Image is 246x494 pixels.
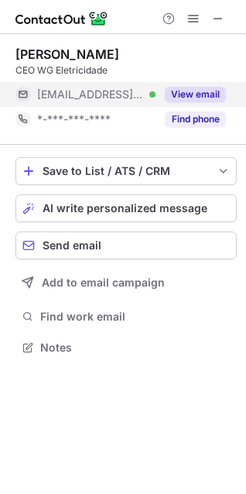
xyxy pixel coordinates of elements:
[15,306,237,328] button: Find work email
[43,239,101,252] span: Send email
[15,269,237,297] button: Add to email campaign
[15,337,237,358] button: Notes
[15,63,237,77] div: CEO WG Eletricidade
[15,194,237,222] button: AI write personalized message
[15,46,119,62] div: [PERSON_NAME]
[15,9,108,28] img: ContactOut v5.3.10
[40,341,231,355] span: Notes
[165,87,226,102] button: Reveal Button
[165,111,226,127] button: Reveal Button
[15,157,237,185] button: save-profile-one-click
[40,310,231,324] span: Find work email
[43,165,210,177] div: Save to List / ATS / CRM
[15,232,237,259] button: Send email
[43,202,207,214] span: AI write personalized message
[37,87,144,101] span: [EMAIL_ADDRESS][DOMAIN_NAME]
[42,276,165,289] span: Add to email campaign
